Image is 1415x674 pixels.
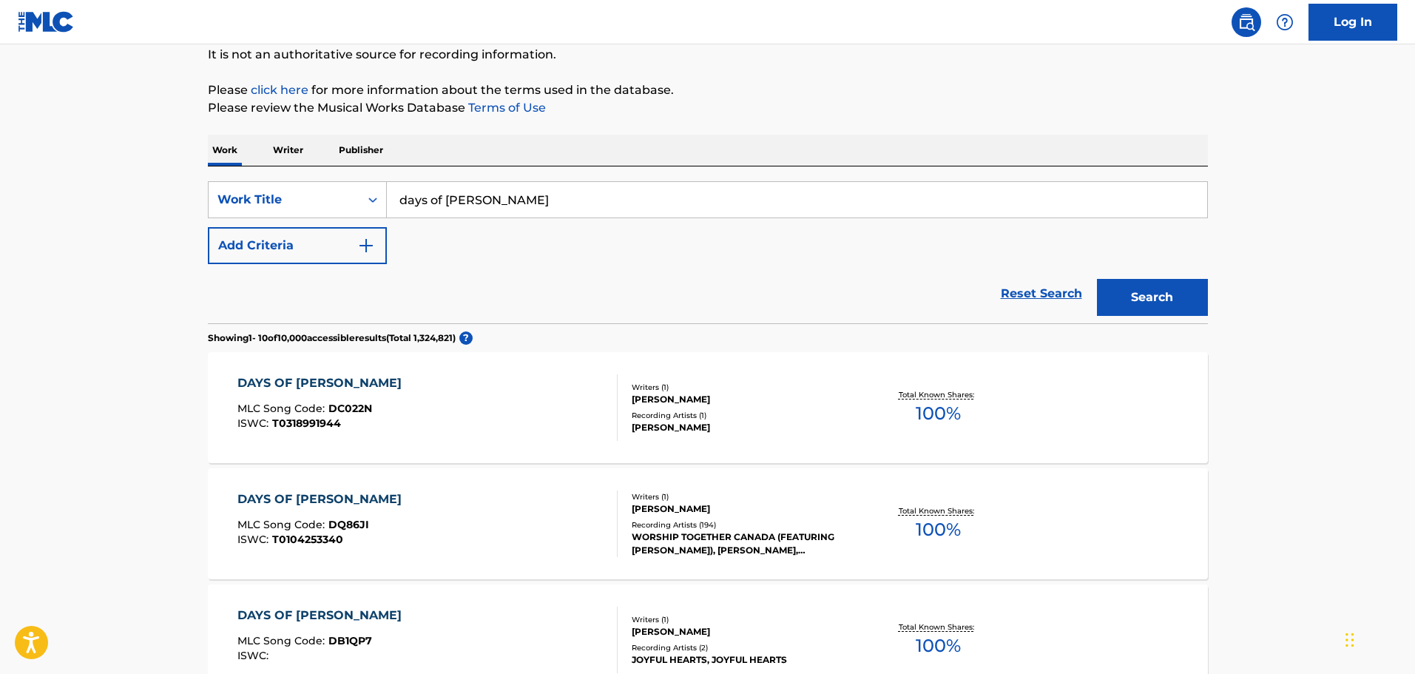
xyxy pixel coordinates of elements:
[208,227,387,264] button: Add Criteria
[1237,13,1255,31] img: search
[1276,13,1294,31] img: help
[237,402,328,415] span: MLC Song Code :
[328,634,372,647] span: DB1QP7
[632,642,855,653] div: Recording Artists ( 2 )
[1345,618,1354,662] div: Drag
[237,491,409,508] div: DAYS OF [PERSON_NAME]
[208,46,1208,64] p: It is not an authoritative source for recording information.
[237,607,409,624] div: DAYS OF [PERSON_NAME]
[269,135,308,166] p: Writer
[237,417,272,430] span: ISWC :
[632,502,855,516] div: [PERSON_NAME]
[1232,7,1261,37] a: Public Search
[459,331,473,345] span: ?
[237,533,272,546] span: ISWC :
[916,400,961,427] span: 100 %
[899,505,978,516] p: Total Known Shares:
[465,101,546,115] a: Terms of Use
[208,81,1208,99] p: Please for more information about the terms used in the database.
[632,491,855,502] div: Writers ( 1 )
[251,83,308,97] a: click here
[328,402,372,415] span: DC022N
[208,99,1208,117] p: Please review the Musical Works Database
[916,516,961,543] span: 100 %
[632,653,855,667] div: JOYFUL HEARTS, JOYFUL HEARTS
[993,277,1090,310] a: Reset Search
[632,519,855,530] div: Recording Artists ( 194 )
[899,621,978,633] p: Total Known Shares:
[217,191,351,209] div: Work Title
[237,649,272,662] span: ISWC :
[632,625,855,638] div: [PERSON_NAME]
[334,135,388,166] p: Publisher
[237,374,409,392] div: DAYS OF [PERSON_NAME]
[208,181,1208,323] form: Search Form
[916,633,961,659] span: 100 %
[237,634,328,647] span: MLC Song Code :
[1341,603,1415,674] iframe: Chat Widget
[272,533,343,546] span: T0104253340
[632,393,855,406] div: [PERSON_NAME]
[272,417,341,430] span: T0318991944
[632,382,855,393] div: Writers ( 1 )
[632,530,855,557] div: WORSHIP TOGETHER CANADA (FEATURING [PERSON_NAME]), [PERSON_NAME], [PERSON_NAME], [PERSON_NAME], [...
[899,389,978,400] p: Total Known Shares:
[632,410,855,421] div: Recording Artists ( 1 )
[357,237,375,255] img: 9d2ae6d4665cec9f34b9.svg
[328,518,369,531] span: DQ86JI
[237,518,328,531] span: MLC Song Code :
[208,352,1208,463] a: DAYS OF [PERSON_NAME]MLC Song Code:DC022NISWC:T0318991944Writers (1)[PERSON_NAME]Recording Artist...
[1270,7,1300,37] div: Help
[1097,279,1208,316] button: Search
[632,421,855,434] div: [PERSON_NAME]
[1308,4,1397,41] a: Log In
[18,11,75,33] img: MLC Logo
[208,135,242,166] p: Work
[208,331,456,345] p: Showing 1 - 10 of 10,000 accessible results (Total 1,324,821 )
[208,468,1208,579] a: DAYS OF [PERSON_NAME]MLC Song Code:DQ86JIISWC:T0104253340Writers (1)[PERSON_NAME]Recording Artist...
[632,614,855,625] div: Writers ( 1 )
